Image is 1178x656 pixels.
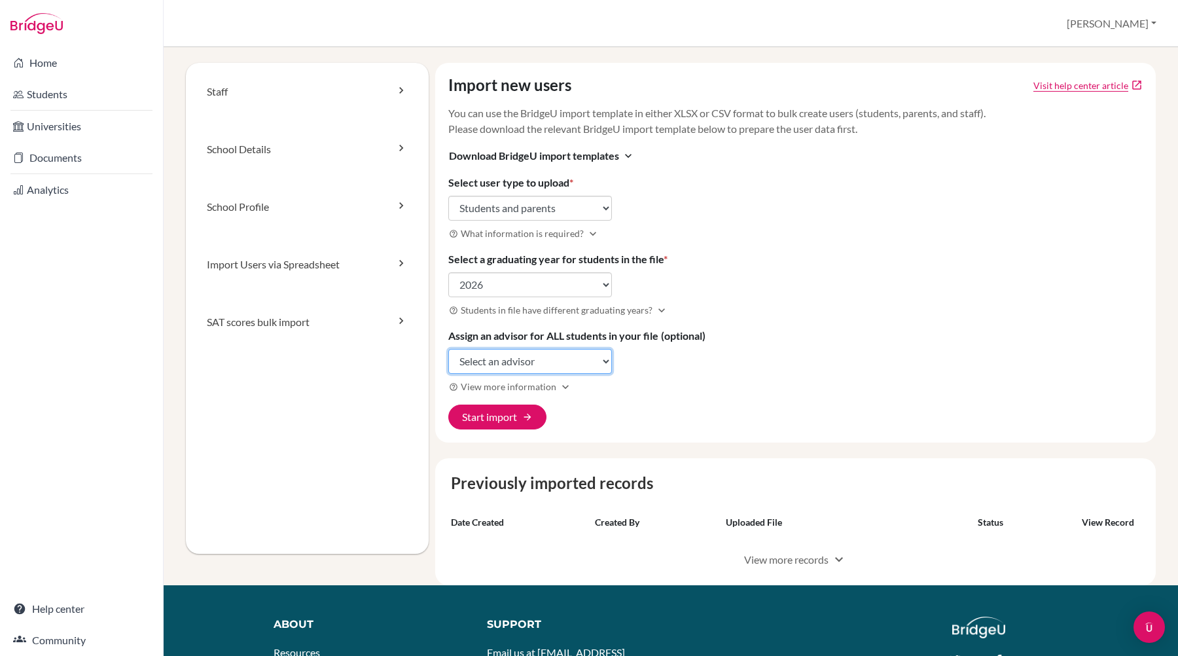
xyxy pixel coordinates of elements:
[448,105,1143,137] p: You can use the BridgeU import template in either XLSX or CSV format to bulk create users (studen...
[730,547,861,572] button: View more recordsexpand_more
[1061,11,1162,36] button: [PERSON_NAME]
[448,175,573,191] label: Select user type to upload
[448,405,546,429] button: Start import
[3,113,160,139] a: Universities
[186,236,429,293] a: Import Users via Spreadsheet
[449,229,458,238] i: help_outline
[831,552,847,568] span: expand_more
[461,303,652,317] span: Students in file have different graduating years?
[274,617,457,632] div: About
[448,379,573,394] button: View more informationExpand more
[186,178,429,236] a: School Profile
[522,412,533,422] span: arrow_forward
[973,511,1071,534] th: Status
[448,76,571,95] h4: Import new users
[1133,611,1165,643] div: Open Intercom Messenger
[461,380,556,393] span: View more information
[449,306,458,315] i: help_outline
[3,177,160,203] a: Analytics
[448,328,705,344] label: Assign an advisor for ALL students in your file
[446,471,1146,495] caption: Previously imported records
[1071,511,1145,534] th: View record
[448,147,635,164] button: Download BridgeU import templatesexpand_more
[655,304,668,317] i: Expand more
[952,617,1005,638] img: logo_white@2x-f4f0deed5e89b7ecb1c2cc34c3e3d731f90f0f143d5ea2071677605dd97b5244.png
[448,251,668,267] label: Select a graduating year for students in the file
[446,511,590,534] th: Date created
[461,227,584,240] span: What information is required?
[3,145,160,171] a: Documents
[661,329,705,342] span: (optional)
[1131,79,1143,91] a: open_in_new
[3,81,160,107] a: Students
[622,149,635,162] i: expand_more
[448,302,669,318] button: Students in file have different graduating years?Expand more
[449,148,619,164] span: Download BridgeU import templates
[186,293,429,351] a: SAT scores bulk import
[3,50,160,76] a: Home
[186,63,429,120] a: Staff
[448,226,600,241] button: What information is required?Expand more
[590,511,721,534] th: Created by
[559,380,572,393] i: Expand more
[449,382,458,392] i: help_outline
[3,596,160,622] a: Help center
[1033,79,1128,92] a: Click to open Tracking student registration article in a new tab
[186,120,429,178] a: School Details
[586,227,599,240] i: Expand more
[3,627,160,653] a: Community
[721,511,973,534] th: Uploaded file
[487,617,657,632] div: Support
[10,13,63,34] img: Bridge-U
